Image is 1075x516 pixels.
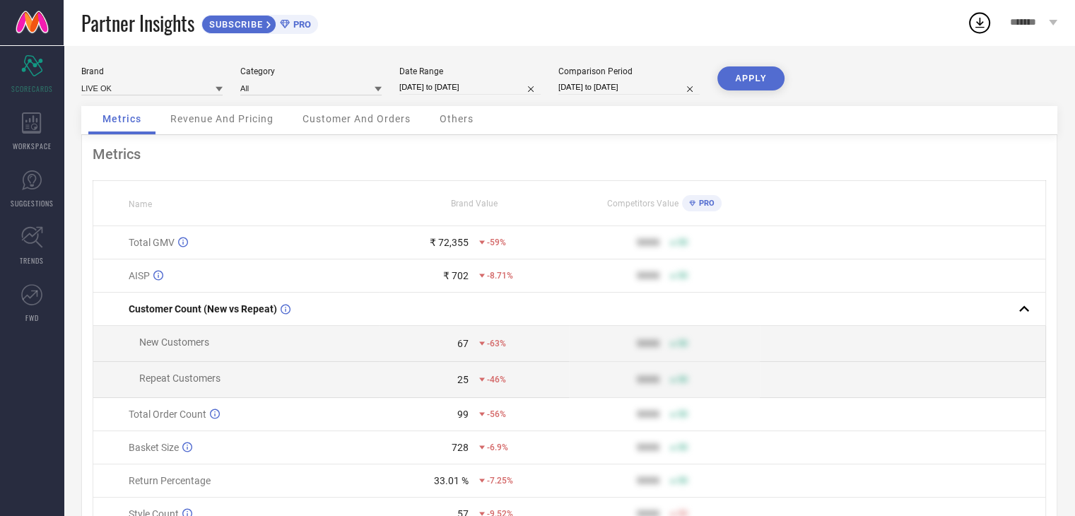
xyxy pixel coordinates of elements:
[487,375,506,385] span: -46%
[487,442,508,452] span: -6.9%
[434,475,469,486] div: 33.01 %
[81,8,194,37] span: Partner Insights
[129,199,152,209] span: Name
[967,10,992,35] div: Open download list
[170,113,274,124] span: Revenue And Pricing
[129,442,179,453] span: Basket Size
[139,336,209,348] span: New Customers
[430,237,469,248] div: ₹ 72,355
[678,476,688,486] span: 50
[457,374,469,385] div: 25
[302,113,411,124] span: Customer And Orders
[102,113,141,124] span: Metrics
[93,146,1046,163] div: Metrics
[399,80,541,95] input: Select date range
[201,11,318,34] a: SUBSCRIBEPRO
[487,409,506,419] span: -56%
[637,338,659,349] div: 9999
[558,66,700,76] div: Comparison Period
[452,442,469,453] div: 728
[129,237,175,248] span: Total GMV
[637,237,659,248] div: 9999
[637,270,659,281] div: 9999
[678,409,688,419] span: 50
[20,255,44,266] span: TRENDS
[678,339,688,348] span: 50
[11,83,53,94] span: SCORECARDS
[487,339,506,348] span: -63%
[637,442,659,453] div: 9999
[487,271,513,281] span: -8.71%
[451,199,498,209] span: Brand Value
[607,199,679,209] span: Competitors Value
[678,271,688,281] span: 50
[487,476,513,486] span: -7.25%
[637,475,659,486] div: 9999
[487,238,506,247] span: -59%
[558,80,700,95] input: Select comparison period
[290,19,311,30] span: PRO
[13,141,52,151] span: WORKSPACE
[25,312,39,323] span: FWD
[717,66,785,90] button: APPLY
[678,375,688,385] span: 50
[443,270,469,281] div: ₹ 702
[11,198,54,209] span: SUGGESTIONS
[129,303,277,315] span: Customer Count (New vs Repeat)
[139,373,221,384] span: Repeat Customers
[678,442,688,452] span: 50
[81,66,223,76] div: Brand
[457,338,469,349] div: 67
[399,66,541,76] div: Date Range
[678,238,688,247] span: 50
[129,475,211,486] span: Return Percentage
[637,374,659,385] div: 9999
[457,409,469,420] div: 99
[695,199,715,208] span: PRO
[240,66,382,76] div: Category
[202,19,266,30] span: SUBSCRIBE
[129,270,150,281] span: AISP
[637,409,659,420] div: 9999
[440,113,474,124] span: Others
[129,409,206,420] span: Total Order Count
